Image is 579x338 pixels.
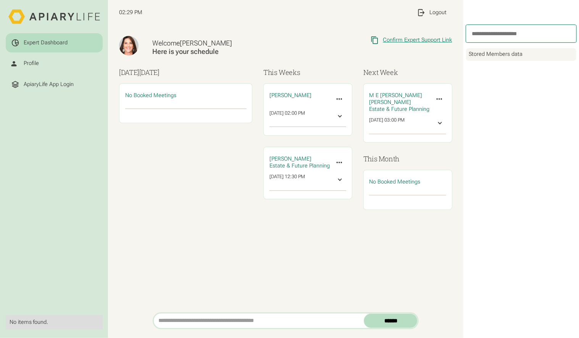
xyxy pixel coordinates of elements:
span: [PERSON_NAME] [269,156,311,162]
div: [DATE] 02:00 PM [269,110,305,123]
h3: Next Week [363,67,452,78]
div: Welcome [153,39,301,48]
h3: This Weeks [263,67,352,78]
div: Stored Members data [466,48,576,61]
div: Profile [24,60,39,67]
span: No Booked Meetings [369,179,420,185]
span: 02:29 PM [119,9,142,16]
a: Profile [6,54,103,73]
div: Here is your schedule [153,47,301,56]
span: Estate & Future Planning [269,162,330,169]
span: [PERSON_NAME] [180,39,232,47]
div: No items found. [10,319,99,326]
div: Expert Dashboard [24,39,68,46]
div: ApiaryLife App Login [24,81,74,88]
h3: This Month [363,154,452,164]
h3: [DATE] [119,67,252,78]
div: [DATE] 03:00 PM [369,117,405,130]
div: Confirm Expert Support Link [383,37,452,44]
span: No Booked Meetings [125,92,176,99]
a: ApiaryLife App Login [6,75,103,94]
span: Estate & Future Planning [369,106,429,112]
span: [PERSON_NAME] [269,92,311,99]
div: [DATE] 12:30 PM [269,174,305,186]
span: M E [PERSON_NAME] [PERSON_NAME] [369,92,422,106]
a: Logout [411,3,452,22]
div: Logout [429,9,447,16]
a: Expert Dashboard [6,33,103,53]
span: [DATE] [139,68,160,77]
